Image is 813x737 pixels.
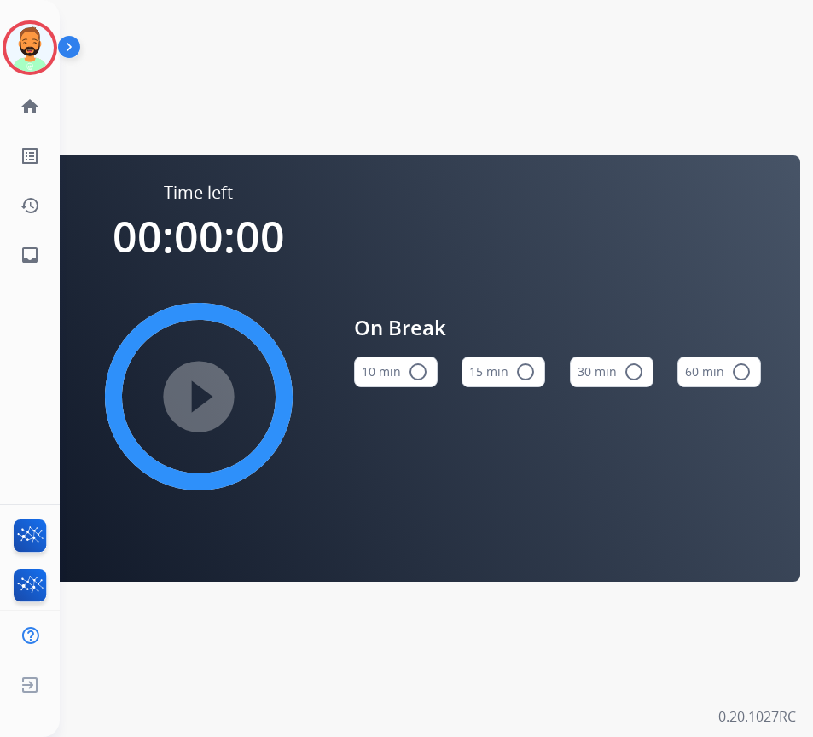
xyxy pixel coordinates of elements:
[20,96,40,117] mat-icon: home
[718,706,796,727] p: 0.20.1027RC
[354,357,438,387] button: 10 min
[20,245,40,265] mat-icon: inbox
[164,181,233,205] span: Time left
[624,362,644,382] mat-icon: radio_button_unchecked
[677,357,761,387] button: 60 min
[6,24,54,72] img: avatar
[408,362,428,382] mat-icon: radio_button_unchecked
[20,146,40,166] mat-icon: list_alt
[113,207,285,265] span: 00:00:00
[515,362,536,382] mat-icon: radio_button_unchecked
[731,362,752,382] mat-icon: radio_button_unchecked
[20,195,40,216] mat-icon: history
[354,312,762,343] span: On Break
[570,357,653,387] button: 30 min
[462,357,545,387] button: 15 min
